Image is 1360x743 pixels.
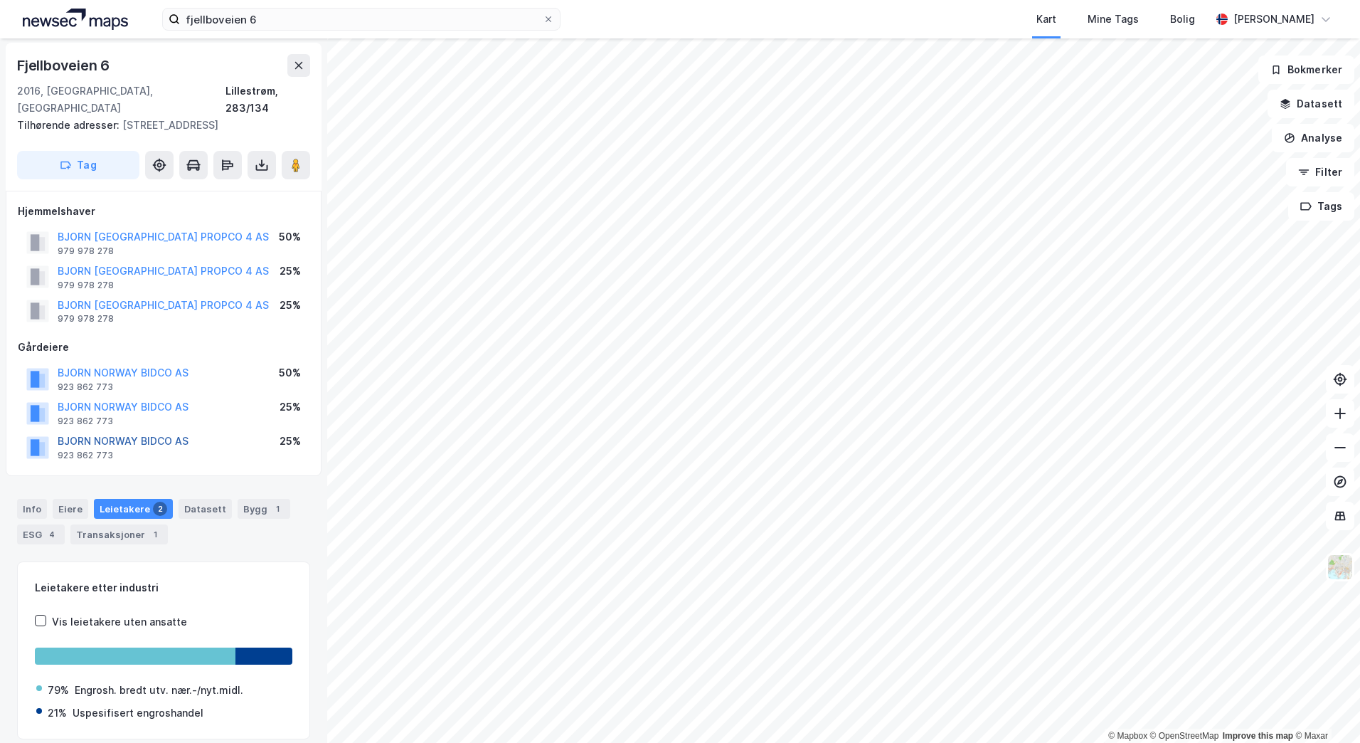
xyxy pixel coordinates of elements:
div: 1 [148,527,162,542]
div: 79% [48,682,69,699]
div: Leietakere [94,499,173,519]
div: Uspesifisert engroshandel [73,705,203,722]
div: 4 [45,527,59,542]
button: Filter [1286,158,1354,186]
div: Transaksjoner [70,525,168,544]
div: 50% [279,364,301,381]
div: Datasett [179,499,232,519]
div: 2 [153,502,167,516]
div: Bygg [238,499,290,519]
div: Leietakere etter industri [35,579,292,596]
div: 979 978 278 [58,280,114,291]
iframe: Chat Widget [1289,675,1360,743]
div: 979 978 278 [58,313,114,325]
div: Fjellboveien 6 [17,54,112,77]
div: Gårdeiere [18,339,309,356]
div: Kart [1036,11,1056,28]
div: Kontrollprogram for chat [1289,675,1360,743]
div: ESG [17,525,65,544]
div: 25% [280,433,301,450]
div: 25% [280,399,301,416]
span: Tilhørende adresser: [17,119,122,131]
div: Engrosh. bredt utv. nær.-/nyt.midl. [75,682,243,699]
div: 923 862 773 [58,381,113,393]
div: Lillestrøm, 283/134 [225,83,310,117]
div: 21% [48,705,67,722]
button: Bokmerker [1258,56,1354,84]
div: 923 862 773 [58,450,113,461]
div: Vis leietakere uten ansatte [52,613,187,631]
button: Datasett [1268,90,1354,118]
button: Tags [1288,192,1354,221]
div: Hjemmelshaver [18,203,309,220]
div: [STREET_ADDRESS] [17,117,299,134]
div: 25% [280,263,301,280]
div: 1 [270,502,285,516]
div: 923 862 773 [58,416,113,427]
div: [PERSON_NAME] [1233,11,1314,28]
div: 979 978 278 [58,246,114,257]
a: Improve this map [1223,731,1293,741]
div: Eiere [53,499,88,519]
button: Analyse [1272,124,1354,152]
div: Mine Tags [1088,11,1139,28]
img: logo.a4113a55bc3d86da70a041830d287a7e.svg [23,9,128,30]
a: Mapbox [1108,731,1147,741]
a: OpenStreetMap [1150,731,1219,741]
div: 2016, [GEOGRAPHIC_DATA], [GEOGRAPHIC_DATA] [17,83,225,117]
input: Søk på adresse, matrikkel, gårdeiere, leietakere eller personer [180,9,543,30]
img: Z [1327,554,1354,581]
div: 50% [279,228,301,246]
div: Info [17,499,47,519]
button: Tag [17,151,139,179]
div: Bolig [1170,11,1195,28]
div: 25% [280,297,301,314]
